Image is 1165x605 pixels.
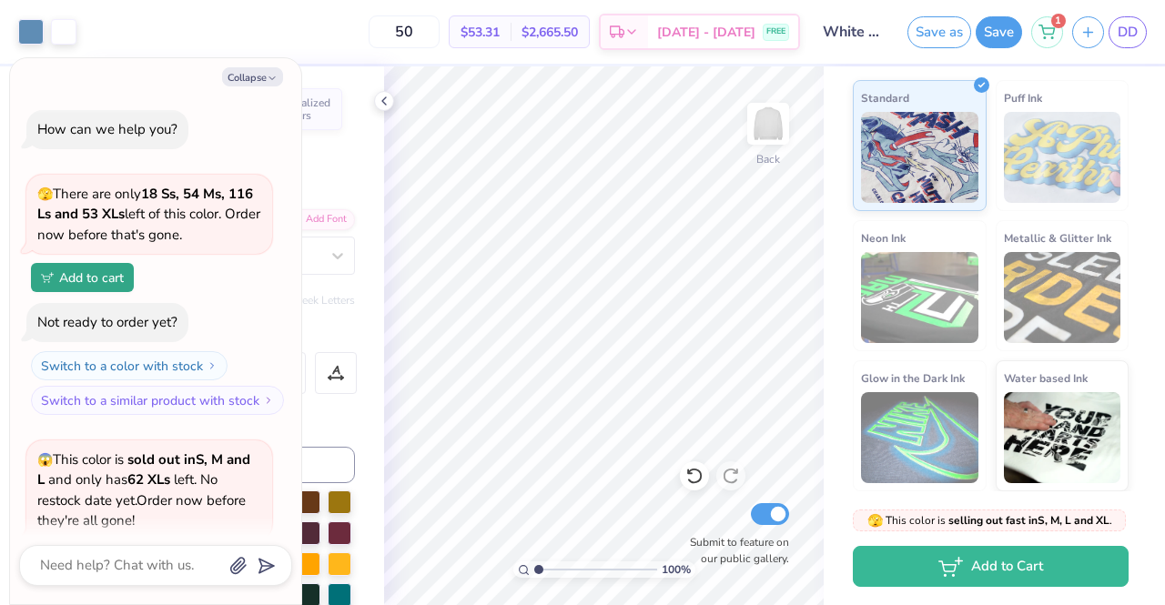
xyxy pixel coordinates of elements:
span: 🫣 [867,512,883,529]
span: Puff Ink [1004,88,1042,107]
img: Water based Ink [1004,392,1121,483]
span: [DATE] - [DATE] [657,23,755,42]
span: 1 [1051,14,1066,28]
button: Add to cart [31,263,134,292]
span: FREE [766,25,785,38]
img: Neon Ink [861,252,978,343]
div: How can we help you? [37,120,177,138]
div: Not ready to order yet? [37,313,177,331]
span: DD [1118,22,1138,43]
input: – – [369,15,440,48]
img: Puff Ink [1004,112,1121,203]
span: 🫣 [37,186,53,203]
span: Glow in the Dark Ink [861,368,965,388]
span: Neon Ink [861,228,906,247]
img: Standard [861,112,978,203]
label: Submit to feature on our public gallery. [680,534,789,567]
a: DD [1109,16,1147,48]
img: Switch to a similar product with stock [263,395,274,406]
img: Switch to a color with stock [207,360,218,371]
img: Metallic & Glitter Ink [1004,252,1121,343]
span: $53.31 [461,23,500,42]
button: Switch to a similar product with stock [31,386,284,415]
button: Switch to a color with stock [31,351,228,380]
span: 100 % [662,561,691,578]
strong: 18 Ss, 54 Ms, 116 Ls and 53 XLs [37,185,253,224]
img: Add to cart [41,272,54,283]
span: Metallic & Glitter Ink [1004,228,1111,247]
div: Back [756,151,780,167]
span: $2,665.50 [522,23,578,42]
div: Add Font [283,209,355,230]
button: Collapse [222,67,283,86]
button: Save as [907,16,971,48]
span: Standard [861,88,909,107]
button: Add to Cart [853,546,1129,587]
input: Untitled Design [809,14,898,50]
span: 😱 [37,451,53,469]
span: This color is and only has left . No restock date yet. Order now before they're all gone! [37,450,250,530]
span: This color is . [867,512,1112,529]
img: Glow in the Dark Ink [861,392,978,483]
strong: sold out in S, M and L [37,450,250,489]
span: Water based Ink [1004,368,1088,388]
img: Back [750,106,786,142]
span: There are only left of this color. Order now before that's gone. [37,185,260,244]
button: Save [976,16,1022,48]
strong: selling out fast in S, M, L and XL [948,513,1109,528]
strong: 62 XLs [127,470,170,489]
